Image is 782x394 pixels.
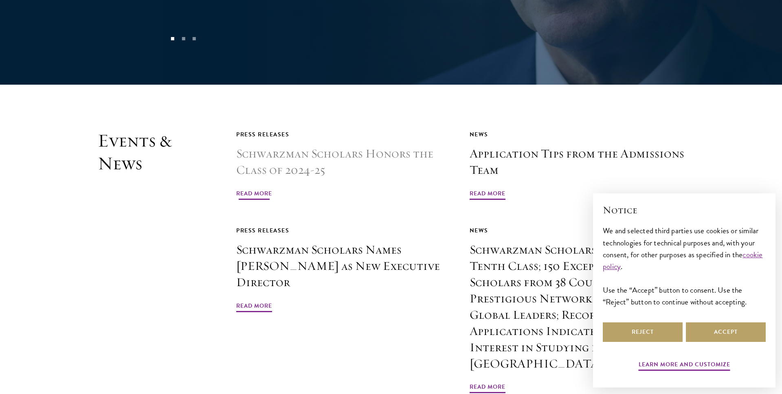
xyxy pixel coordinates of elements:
[178,33,189,44] button: 2 of 3
[236,146,451,178] h3: Schwarzman Scholars Honors the Class of 2024-25
[686,322,766,342] button: Accept
[470,188,505,201] span: Read More
[236,225,451,313] a: Press Releases Schwarzman Scholars Names [PERSON_NAME] as New Executive Director Read More
[236,129,451,140] div: Press Releases
[236,225,451,236] div: Press Releases
[236,129,451,201] a: Press Releases Schwarzman Scholars Honors the Class of 2024-25 Read More
[470,146,685,178] h3: Application Tips from the Admissions Team
[189,33,200,44] button: 3 of 3
[470,225,685,236] div: News
[167,33,178,44] button: 1 of 3
[603,203,766,217] h2: Notice
[236,242,451,291] h3: Schwarzman Scholars Names [PERSON_NAME] as New Executive Director
[603,322,683,342] button: Reject
[236,188,272,201] span: Read More
[603,249,763,272] a: cookie policy
[470,129,685,140] div: News
[603,225,766,307] div: We and selected third parties use cookies or similar technologies for technical purposes and, wit...
[470,129,685,201] a: News Application Tips from the Admissions Team Read More
[470,242,685,372] h3: Schwarzman Scholars Announces Tenth Class; 150 Exceptional Scholars from 38 Countries to Join Pre...
[236,301,272,313] span: Read More
[639,359,730,372] button: Learn more and customize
